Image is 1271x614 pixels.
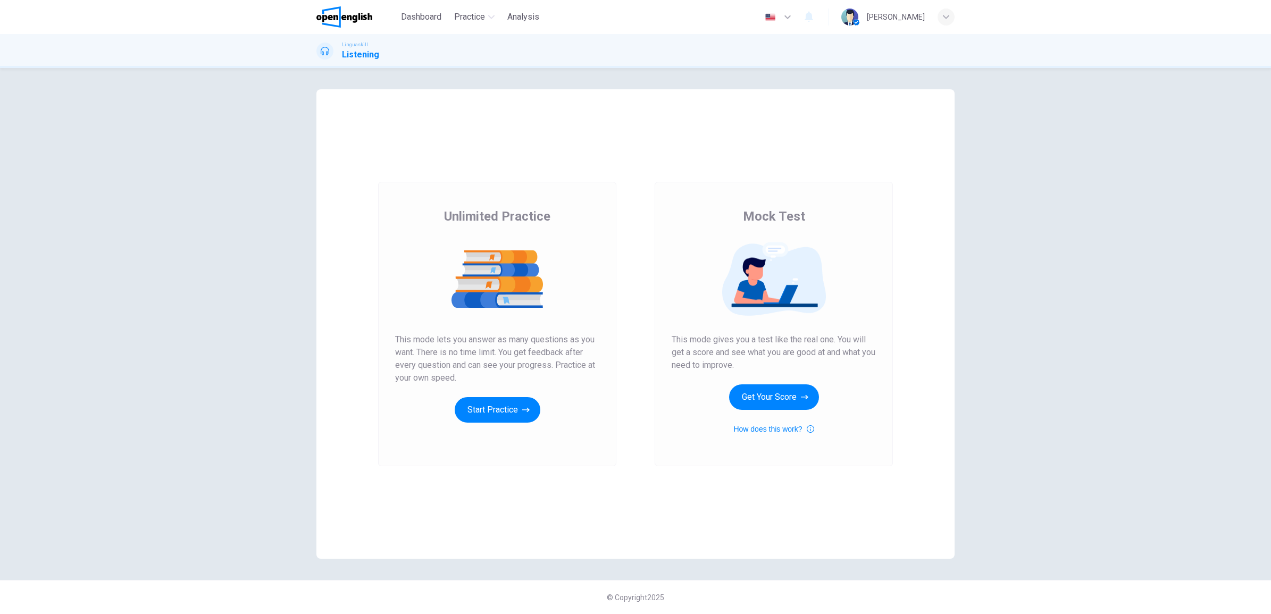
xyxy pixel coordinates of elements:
img: en [764,13,777,21]
div: [PERSON_NAME] [867,11,925,23]
span: Dashboard [401,11,441,23]
span: Mock Test [743,208,805,225]
button: Analysis [503,7,543,27]
span: Practice [454,11,485,23]
button: Get Your Score [729,384,819,410]
span: Analysis [507,11,539,23]
span: This mode gives you a test like the real one. You will get a score and see what you are good at a... [672,333,876,372]
h1: Listening [342,48,379,61]
button: Start Practice [455,397,540,423]
button: Dashboard [397,7,446,27]
img: Profile picture [841,9,858,26]
button: How does this work? [733,423,814,435]
img: OpenEnglish logo [316,6,372,28]
span: Unlimited Practice [444,208,550,225]
span: This mode lets you answer as many questions as you want. There is no time limit. You get feedback... [395,333,599,384]
a: OpenEnglish logo [316,6,397,28]
button: Practice [450,7,499,27]
span: © Copyright 2025 [607,593,664,602]
span: Linguaskill [342,41,368,48]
